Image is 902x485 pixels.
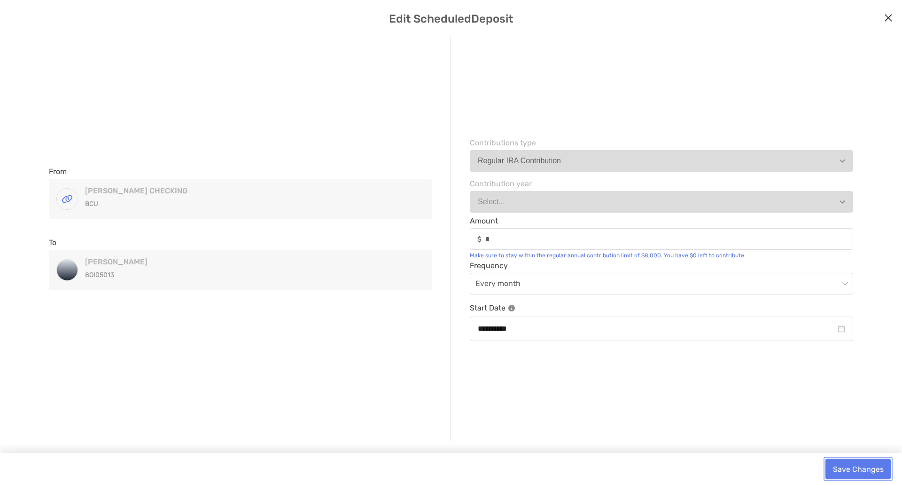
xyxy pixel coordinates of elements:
[49,167,67,176] label: From
[470,261,853,270] span: Frequency
[478,157,561,165] div: Regular IRA Contribution
[470,216,853,225] span: Amount
[85,198,389,210] p: BCU
[470,252,853,259] div: Make sure to stay within the regular annual contribution limit of $8,000. You have $0 left to con...
[475,273,848,294] span: Every month
[85,257,389,266] h4: [PERSON_NAME]
[485,235,853,243] input: Amountinput icon
[49,238,56,247] label: To
[470,138,853,147] span: Contributions type
[85,186,389,195] h4: [PERSON_NAME] CHECKING
[85,269,389,281] p: 8OI05013
[825,459,891,479] button: Save Changes
[57,189,78,209] img: SCOTT CHECKING
[508,305,515,311] img: Information Icon
[840,159,845,163] img: Open dropdown arrow
[57,260,78,280] img: Roth IRA
[470,302,853,314] p: Start Date
[470,179,853,188] span: Contribution year
[470,150,853,172] button: Regular IRA Contribution
[470,191,853,213] button: Select...
[477,236,482,243] img: input icon
[840,200,845,204] img: Open dropdown arrow
[11,12,891,25] h5: Edit Scheduled Deposit
[478,198,505,206] div: Select...
[881,11,895,25] button: Close modal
